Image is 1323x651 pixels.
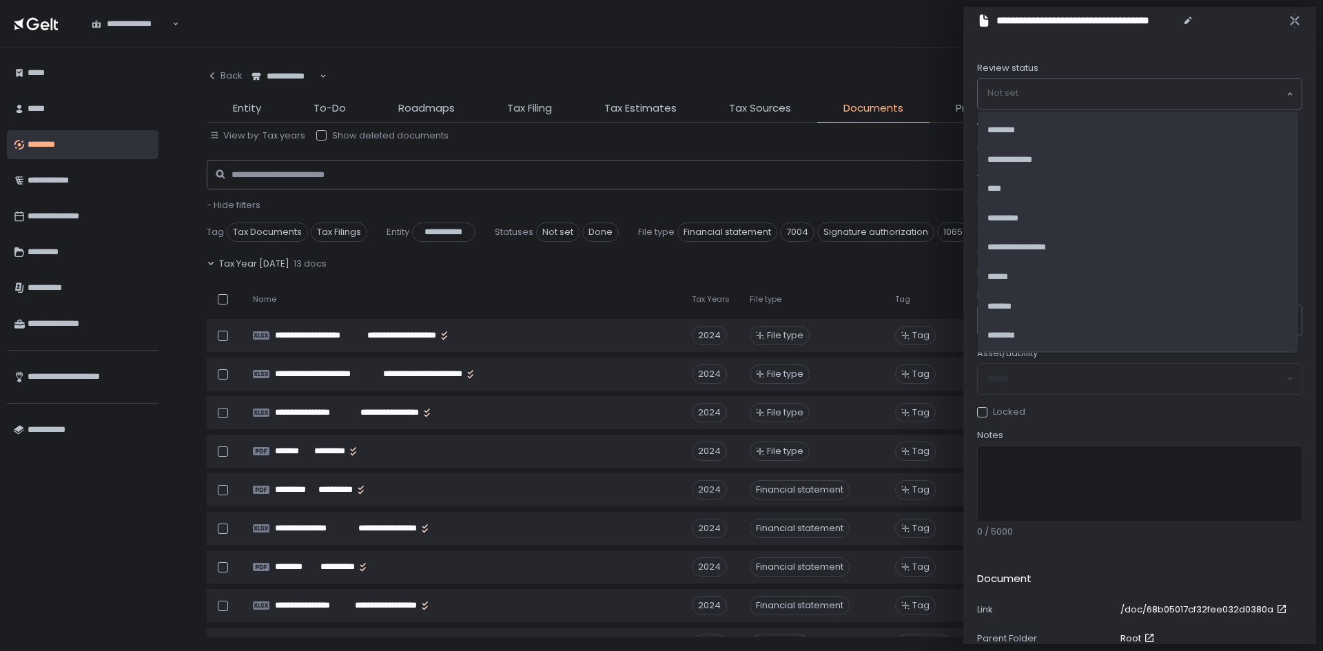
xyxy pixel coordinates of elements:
[243,62,327,91] div: Search for option
[729,101,791,116] span: Tax Sources
[978,305,1302,335] div: Search for option
[83,10,179,39] div: Search for option
[398,101,455,116] span: Roadmaps
[750,480,850,499] div: Financial statement
[750,596,850,615] div: Financial statement
[843,101,903,116] span: Documents
[219,258,289,270] span: Tax Year [DATE]
[817,223,934,242] span: Signature authorization
[1120,632,1158,645] a: Root
[767,329,803,342] span: File type
[692,596,727,615] div: 2024
[638,226,675,238] span: File type
[780,223,814,242] span: 7004
[767,406,803,419] span: File type
[767,445,803,457] span: File type
[692,480,727,499] div: 2024
[750,519,850,538] div: Financial statement
[604,101,677,116] span: Tax Estimates
[977,347,1038,360] span: Asset/Liability
[978,79,1302,109] div: Search for option
[207,70,243,82] div: Back
[314,101,346,116] span: To-Do
[1120,603,1290,616] a: /doc/68b05017cf32fee032d0380a
[977,62,1038,74] span: Review status
[692,364,727,384] div: 2024
[209,130,305,142] button: View by: Tax years
[956,101,1013,116] span: Projections
[1142,121,1179,133] label: File type
[767,368,803,380] span: File type
[977,121,1003,133] label: Years
[912,522,930,535] span: Tag
[994,246,1058,258] span: Groups / Tags
[977,289,1000,301] span: Entity
[912,329,930,342] span: Tag
[536,223,580,242] span: Not set
[987,87,1285,101] input: Search for option
[977,267,1302,278] div: Note: Group/tag options are visible to ALL customers. Don't include sensitive info
[750,294,781,304] span: File type
[912,561,930,573] span: Tag
[227,223,308,242] span: Tax Documents
[750,557,850,577] div: Financial statement
[207,199,260,211] button: - Hide filters
[253,294,276,304] span: Name
[692,294,730,304] span: Tax Years
[977,224,1040,236] label: Groups / Tags
[294,258,327,270] span: 13 docs
[692,557,727,577] div: 2024
[207,226,224,238] span: Tag
[207,198,260,211] span: - Hide filters
[912,599,930,612] span: Tag
[170,17,171,31] input: Search for option
[387,226,409,238] span: Entity
[207,62,243,90] button: Back
[495,226,533,238] span: Statuses
[912,406,930,419] span: Tag
[507,101,552,116] span: Tax Filing
[582,223,619,242] span: Done
[912,368,930,380] span: Tag
[977,139,1012,158] span: 2024
[311,223,367,242] span: Tax Filings
[912,484,930,496] span: Tag
[977,172,1027,185] label: Tax Source
[692,326,727,345] div: 2024
[937,223,969,242] span: 1065
[692,519,727,538] div: 2024
[977,526,1302,538] div: 0 / 5000
[977,429,1003,442] span: Notes
[233,101,261,116] span: Entity
[1160,143,1196,155] span: File type
[692,403,727,422] div: 2024
[977,603,1115,616] div: Link
[677,223,777,242] span: Financial statement
[895,294,910,304] span: Tag
[977,632,1115,645] div: Parent Folder
[692,442,727,461] div: 2024
[977,571,1032,587] h2: Document
[1054,313,1285,327] input: Search for option
[994,194,1048,207] span: Tax sources
[1004,314,1054,327] span: Snap AI LLC
[912,445,930,457] span: Tag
